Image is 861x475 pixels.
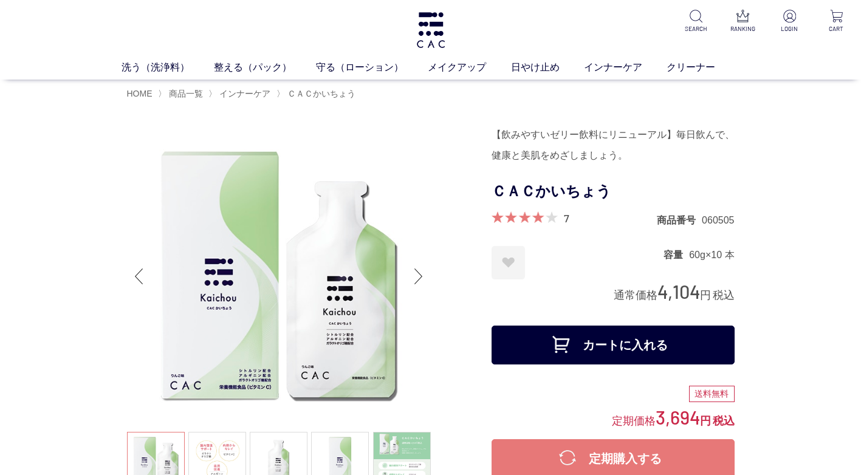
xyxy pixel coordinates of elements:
a: インナーケア [584,60,667,75]
li: 〉 [276,88,358,100]
a: クリーナー [667,60,739,75]
dd: 60g×10 本 [689,248,734,261]
p: RANKING [728,24,758,33]
dt: 商品番号 [657,214,702,227]
div: Next slide [406,252,431,301]
a: 商品一覧 [166,89,203,98]
h1: ＣＡＣかいちょう [492,178,735,205]
a: SEARCH [681,10,711,33]
span: 定期価格 [612,414,656,427]
a: 整える（パック） [214,60,316,75]
p: SEARCH [681,24,711,33]
a: RANKING [728,10,758,33]
p: LOGIN [775,24,804,33]
span: 通常価格 [614,289,657,301]
a: 7 [564,211,569,225]
span: ＣＡＣかいちょう [287,89,355,98]
li: 〉 [208,88,273,100]
div: Previous slide [127,252,151,301]
a: お気に入りに登録する [492,246,525,279]
img: ＣＡＣかいちょう [127,125,431,428]
a: ＣＡＣかいちょう [285,89,355,98]
span: 円 [700,415,711,427]
button: カートに入れる [492,326,735,364]
span: 税込 [713,415,735,427]
a: 洗う（洗浄料） [122,60,214,75]
a: インナーケア [217,89,270,98]
img: logo [415,12,447,48]
div: 【飲みやすいゼリー飲料にリニューアル】毎日飲んで、健康と美肌をめざしましょう。 [492,125,735,166]
p: CART [822,24,851,33]
dt: 容量 [664,248,689,261]
a: メイクアップ [428,60,510,75]
a: LOGIN [775,10,804,33]
li: 〉 [158,88,206,100]
a: HOME [127,89,153,98]
a: 守る（ローション） [316,60,428,75]
span: 4,104 [657,280,700,302]
div: 送料無料 [689,386,735,403]
a: CART [822,10,851,33]
a: 日やけ止め [511,60,584,75]
dd: 060505 [702,214,734,227]
span: 商品一覧 [169,89,203,98]
span: 円 [700,289,711,301]
span: インナーケア [219,89,270,98]
span: 3,694 [656,406,700,428]
span: 税込 [713,289,735,301]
